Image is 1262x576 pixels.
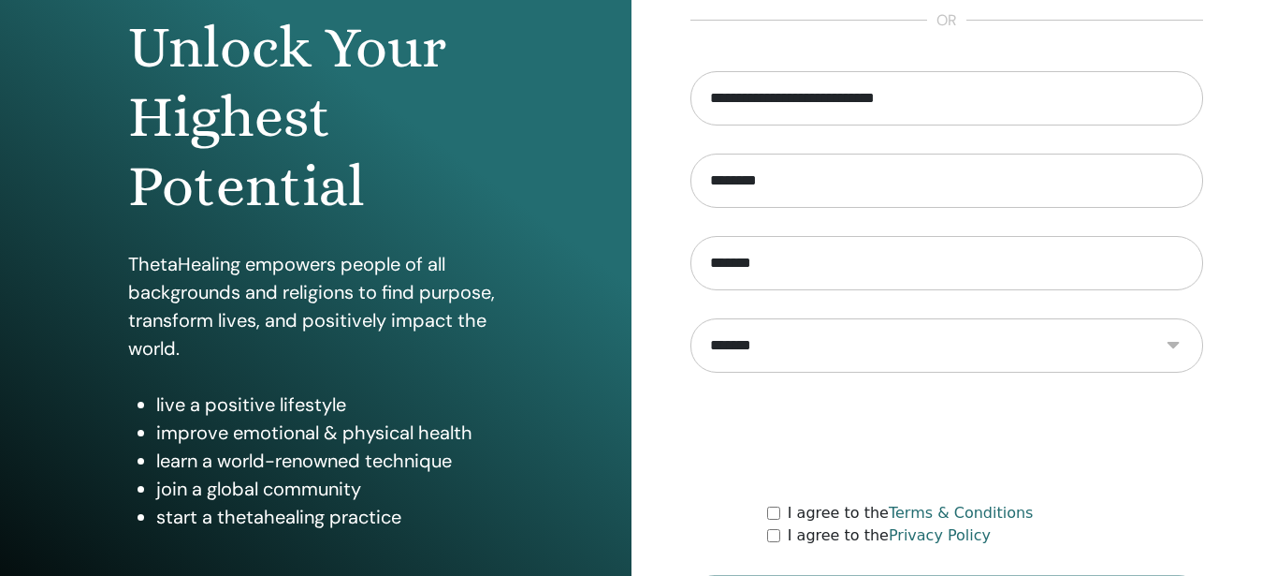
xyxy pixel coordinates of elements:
[156,447,502,475] li: learn a world-renowned technique
[156,475,502,503] li: join a global community
[788,524,991,547] label: I agree to the
[889,526,991,544] a: Privacy Policy
[889,504,1033,522] a: Terms & Conditions
[156,419,502,447] li: improve emotional & physical health
[788,502,1034,524] label: I agree to the
[156,503,502,531] li: start a thetahealing practice
[156,391,502,419] li: live a positive lifestyle
[805,401,1089,474] iframe: reCAPTCHA
[128,13,502,222] h1: Unlock Your Highest Potential
[128,250,502,362] p: ThetaHealing empowers people of all backgrounds and religions to find purpose, transform lives, a...
[927,9,966,32] span: or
